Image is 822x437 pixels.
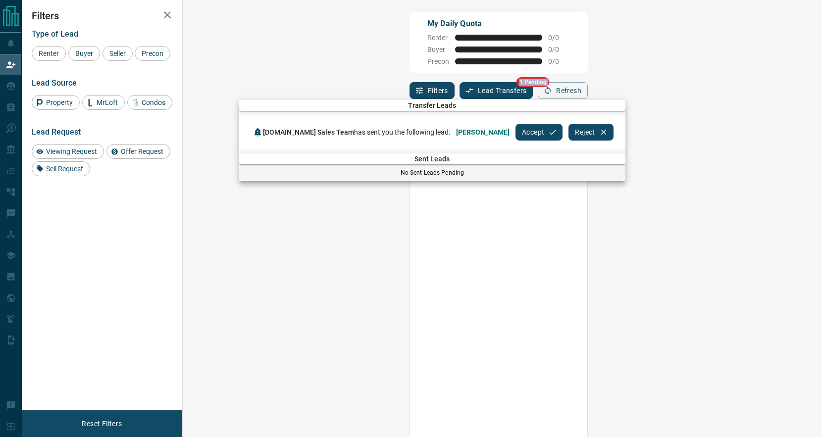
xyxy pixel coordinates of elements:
[239,168,625,177] p: No Sent Leads Pending
[239,155,625,163] span: Sent Leads
[456,128,510,136] span: [PERSON_NAME]
[239,101,625,109] span: Transfer Leads
[263,128,450,136] span: has sent you the following lead:
[263,128,354,136] span: [DOMAIN_NAME] Sales Team
[515,124,563,141] button: Accept
[568,124,613,141] button: Reject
